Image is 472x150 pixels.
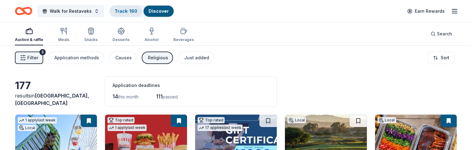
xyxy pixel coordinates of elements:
div: Alcohol [144,37,158,42]
div: Application deadlines [112,82,269,89]
button: Application methods [48,52,104,64]
div: Auction & raffle [15,37,43,42]
button: Auction & raffle [15,25,43,45]
span: Filter [27,54,38,61]
div: Beverages [173,37,194,42]
span: this month [118,94,139,99]
button: Meals [58,25,69,45]
button: Causes [109,52,137,64]
a: Discover [149,8,169,14]
div: Top rated [198,117,225,123]
div: Local [378,117,396,123]
div: Application methods [54,54,99,61]
div: Local [287,117,306,123]
div: 17 applies last week [198,125,243,131]
div: results [15,92,97,107]
span: Search [437,30,452,38]
button: Snacks [84,25,98,45]
div: Desserts [112,37,130,42]
a: Home [15,4,32,18]
div: Local [18,125,36,131]
div: Meals [58,37,69,42]
div: Religious [148,54,168,61]
button: Sort [428,52,455,64]
button: Walk for Restaveks [37,5,104,17]
button: Beverages [173,25,194,45]
span: passed [163,94,178,99]
span: [GEOGRAPHIC_DATA], [GEOGRAPHIC_DATA] [15,93,89,106]
div: Top rated [108,117,135,123]
a: Earn Rewards [404,6,448,17]
div: 1 apply last week [108,125,147,131]
div: Just added [184,54,209,61]
button: Alcohol [144,25,158,45]
button: Track· 160Discover [109,5,174,17]
div: Snacks [84,37,98,42]
span: 111 [156,93,163,100]
button: Filter3 [15,52,43,64]
div: 177 [15,80,97,92]
div: 1 apply last week [18,117,57,124]
button: Religious [142,52,173,64]
span: Sort [441,54,449,61]
span: in [15,93,89,106]
div: 3 [39,49,46,55]
button: Search [426,28,457,40]
button: Desserts [112,25,130,45]
div: Causes [115,54,132,61]
a: Track· 160 [115,8,137,14]
span: 14 [112,93,118,100]
button: Just added [178,52,214,64]
span: Walk for Restaveks [50,7,92,15]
